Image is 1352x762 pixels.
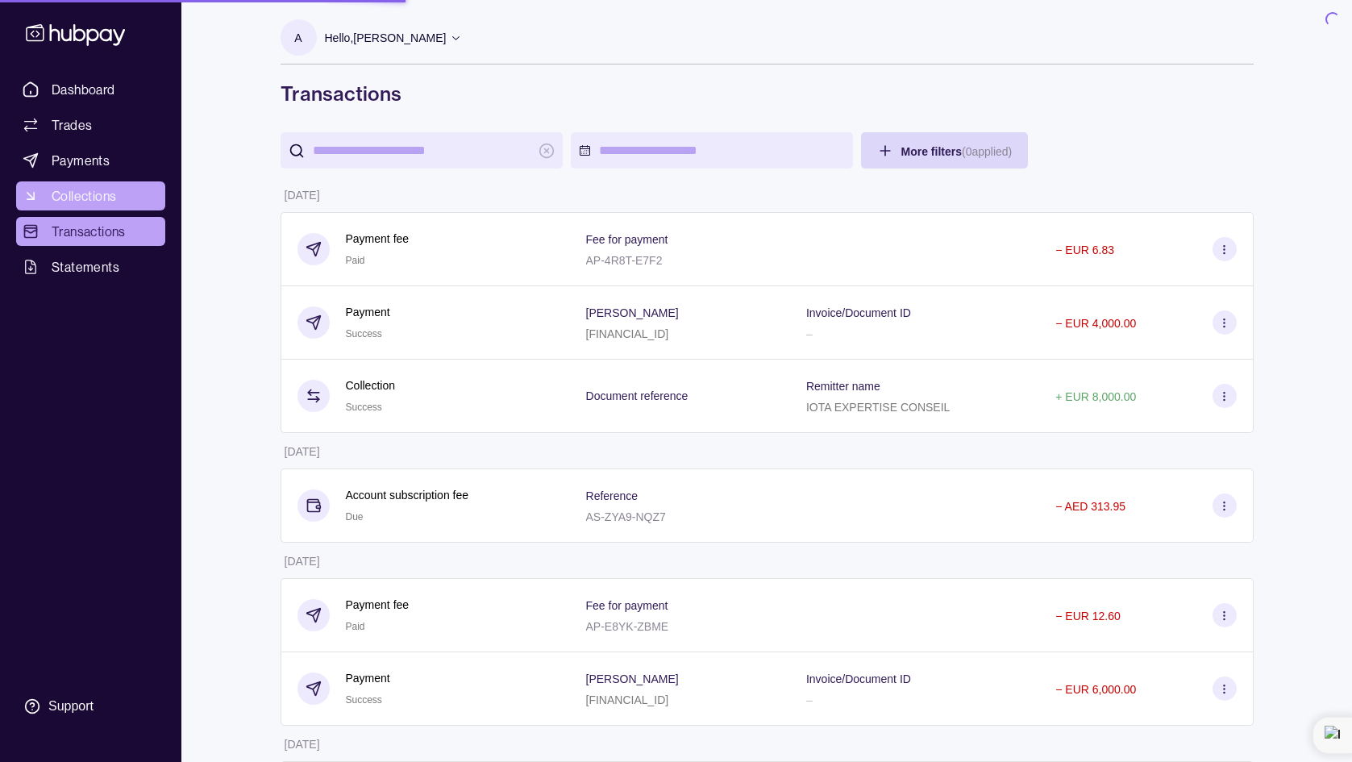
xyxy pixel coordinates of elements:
[16,181,165,210] a: Collections
[861,132,1029,169] button: More filters(0applied)
[16,252,165,281] a: Statements
[346,402,382,413] span: Success
[285,189,320,202] p: [DATE]
[346,486,469,504] p: Account subscription fee
[806,306,911,319] p: Invoice/Document ID
[806,672,911,685] p: Invoice/Document ID
[806,693,813,706] p: –
[1055,317,1136,330] p: − EUR 4,000.00
[1055,683,1136,696] p: − EUR 6,000.00
[325,29,447,47] p: Hello, [PERSON_NAME]
[346,511,364,523] span: Due
[586,389,688,402] p: Document reference
[346,328,382,339] span: Success
[806,401,950,414] p: IOTA EXPERTISE CONSEIL
[586,327,669,340] p: [FINANCIAL_ID]
[806,327,813,340] p: –
[52,115,92,135] span: Trades
[586,620,669,633] p: AP-E8YK-ZBME
[1055,390,1136,403] p: + EUR 8,000.00
[52,186,116,206] span: Collections
[48,697,94,715] div: Support
[16,110,165,139] a: Trades
[16,217,165,246] a: Transactions
[586,599,668,612] p: Fee for payment
[346,621,365,632] span: Paid
[586,510,666,523] p: AS-ZYA9-NQZ7
[52,257,119,277] span: Statements
[346,303,390,321] p: Payment
[586,672,679,685] p: [PERSON_NAME]
[962,145,1012,158] p: ( 0 applied)
[806,380,880,393] p: Remitter name
[294,29,302,47] p: A
[346,596,410,614] p: Payment fee
[52,222,126,241] span: Transactions
[346,669,390,687] p: Payment
[281,81,1254,106] h1: Transactions
[1055,500,1125,513] p: − AED 313.95
[52,151,110,170] span: Payments
[285,738,320,751] p: [DATE]
[586,693,669,706] p: [FINANCIAL_ID]
[285,445,320,458] p: [DATE]
[16,75,165,104] a: Dashboard
[586,306,679,319] p: [PERSON_NAME]
[285,555,320,568] p: [DATE]
[586,489,639,502] p: Reference
[346,230,410,248] p: Payment fee
[313,132,530,169] input: search
[16,689,165,723] a: Support
[586,254,663,267] p: AP-4R8T-E7F2
[346,255,365,266] span: Paid
[16,146,165,175] a: Payments
[346,694,382,706] span: Success
[901,145,1013,158] span: More filters
[586,233,668,246] p: Fee for payment
[346,377,395,394] p: Collection
[52,80,115,99] span: Dashboard
[1055,610,1121,623] p: − EUR 12.60
[1055,244,1114,256] p: − EUR 6.83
